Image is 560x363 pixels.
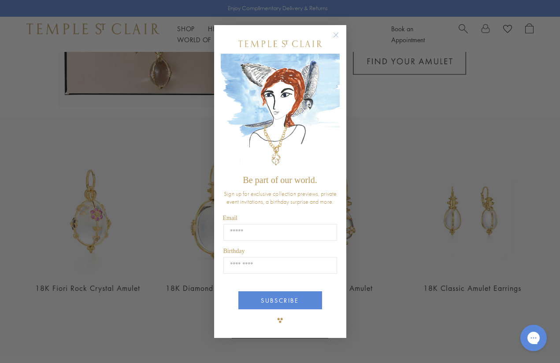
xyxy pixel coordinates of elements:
input: Email [223,224,337,241]
span: Email [223,215,237,221]
img: Temple St. Clair [238,40,322,47]
button: Close dialog [335,34,346,45]
iframe: Gorgias live chat messenger [516,322,551,354]
span: Be part of our world. [243,175,317,185]
span: Birthday [223,248,245,254]
button: SUBSCRIBE [238,291,322,309]
span: Sign up for exclusive collection previews, private event invitations, a birthday surprise and more. [224,190,337,205]
img: TSC [271,312,289,329]
img: c4a9eb12-d91a-4d4a-8ee0-386386f4f338.jpeg [221,54,340,171]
